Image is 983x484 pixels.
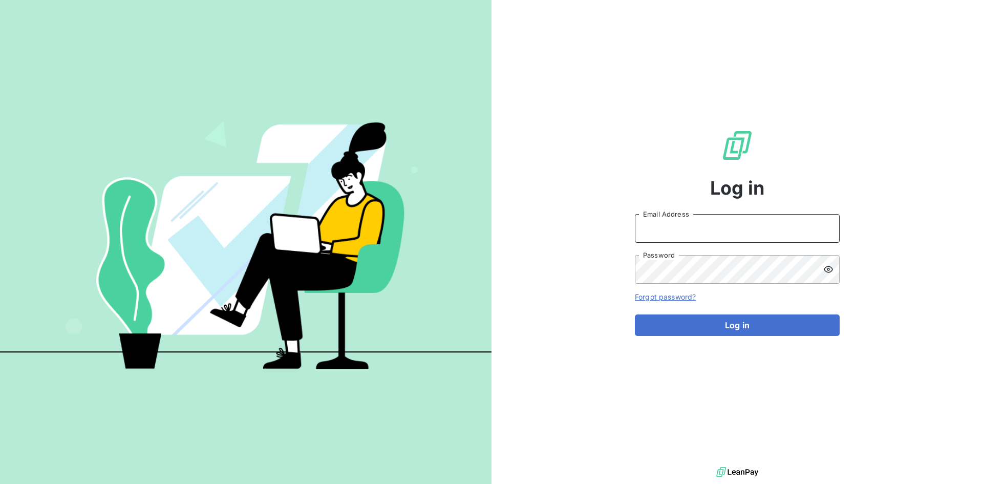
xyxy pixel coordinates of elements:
img: logo [716,465,758,480]
span: Log in [710,174,765,202]
button: Log in [635,314,840,336]
a: Forgot password? [635,292,696,301]
img: LeanPay Logo [721,129,754,162]
input: placeholder [635,214,840,243]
